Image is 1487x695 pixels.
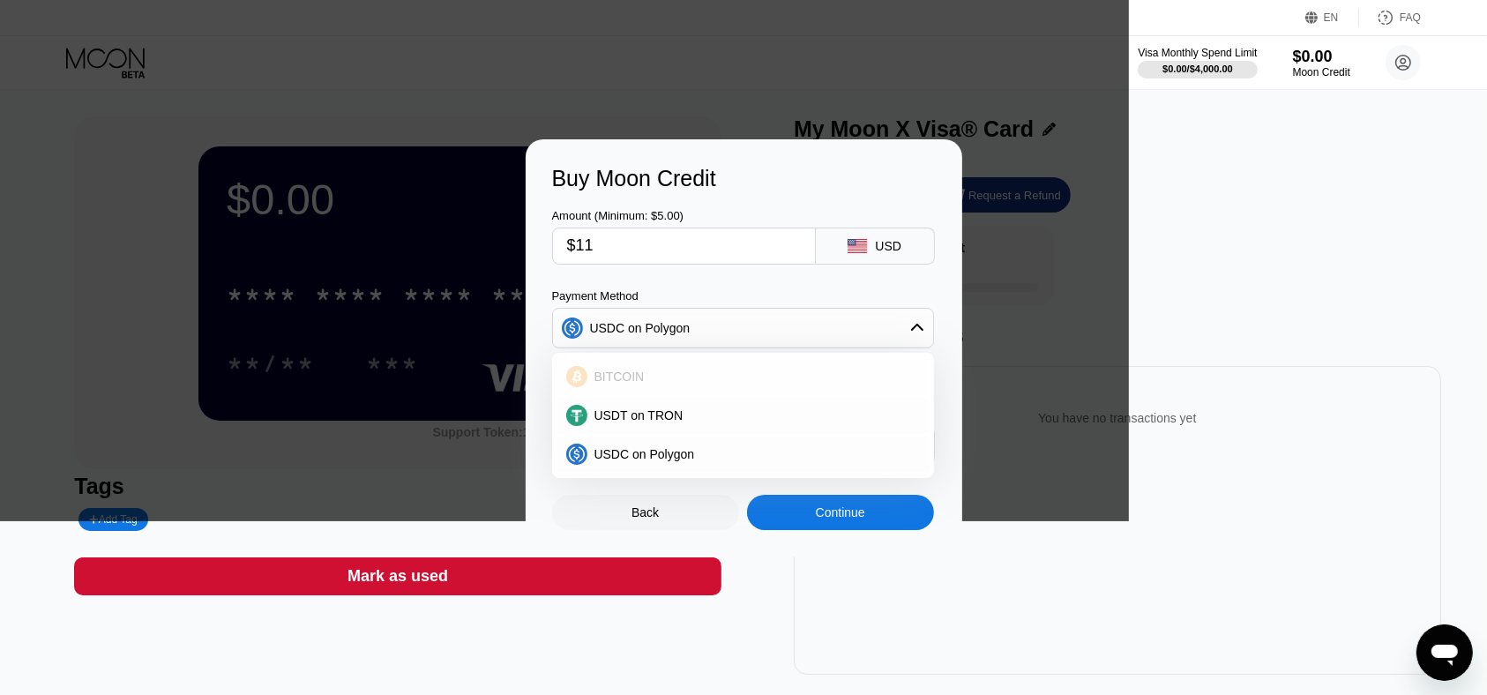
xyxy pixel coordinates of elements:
[553,310,933,346] div: USDC on Polygon
[594,408,684,422] span: USDT on TRON
[552,166,936,191] div: Buy Moon Credit
[631,505,659,519] div: Back
[552,209,816,222] div: Amount (Minimum: $5.00)
[875,239,901,253] div: USD
[552,289,934,303] div: Payment Method
[816,505,865,519] div: Continue
[567,228,801,264] input: $0.00
[747,495,934,530] div: Continue
[557,398,929,433] div: USDT on TRON
[552,495,739,530] div: Back
[557,437,929,472] div: USDC on Polygon
[594,447,695,461] span: USDC on Polygon
[594,370,645,384] span: BITCOIN
[1416,624,1473,681] iframe: Button to launch messaging window
[590,321,691,335] div: USDC on Polygon
[557,359,929,394] div: BITCOIN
